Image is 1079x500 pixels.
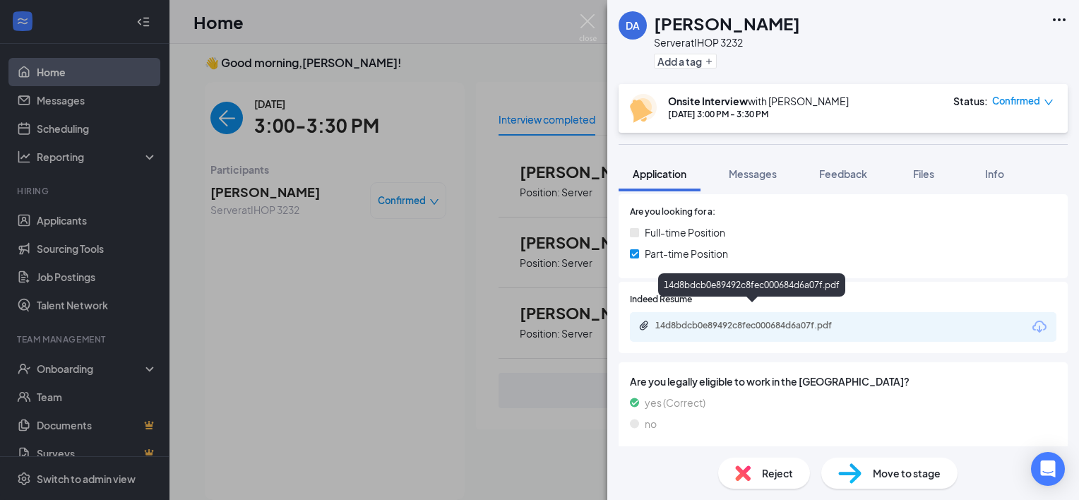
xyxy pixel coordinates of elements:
[762,465,793,481] span: Reject
[630,374,1056,389] span: Are you legally eligible to work in the [GEOGRAPHIC_DATA]?
[1051,11,1068,28] svg: Ellipses
[645,246,728,261] span: Part-time Position
[705,57,713,66] svg: Plus
[630,293,692,306] span: Indeed Resume
[658,273,845,297] div: 14d8bdcb0e89492c8fec000684d6a07f.pdf
[1044,97,1054,107] span: down
[1031,319,1048,335] svg: Download
[626,18,640,32] div: DA
[630,206,715,219] span: Are you looking for a:
[645,225,725,240] span: Full-time Position
[729,167,777,180] span: Messages
[668,108,849,120] div: [DATE] 3:00 PM - 3:30 PM
[633,167,686,180] span: Application
[654,54,717,69] button: PlusAdd a tag
[668,95,748,107] b: Onsite Interview
[913,167,934,180] span: Files
[638,320,867,333] a: Paperclip14d8bdcb0e89492c8fec000684d6a07f.pdf
[953,94,988,108] div: Status :
[654,11,800,35] h1: [PERSON_NAME]
[638,320,650,331] svg: Paperclip
[654,35,800,49] div: Server at IHOP 3232
[819,167,867,180] span: Feedback
[873,465,941,481] span: Move to stage
[985,167,1004,180] span: Info
[668,94,849,108] div: with [PERSON_NAME]
[1031,452,1065,486] div: Open Intercom Messenger
[645,395,705,410] span: yes (Correct)
[645,416,657,431] span: no
[655,320,853,331] div: 14d8bdcb0e89492c8fec000684d6a07f.pdf
[992,94,1040,108] span: Confirmed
